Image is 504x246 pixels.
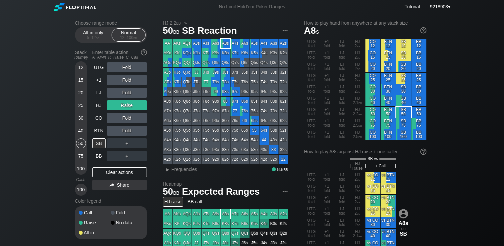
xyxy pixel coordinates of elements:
img: share.864f2f62.svg [110,183,114,187]
div: CO [92,113,106,123]
div: 66 [240,116,250,125]
div: QTs [202,58,211,67]
div: 40 [76,126,86,136]
div: 55 [250,126,259,135]
div: HJ 2 [350,39,365,50]
div: Q8o [182,97,192,106]
div: Q6s [240,58,250,67]
div: K6o [173,116,182,125]
div: QJo [182,68,192,77]
div: K9o [173,87,182,96]
div: SB [92,138,106,148]
div: K2s [279,48,288,58]
div: Q5s [250,58,259,67]
div: 32s [279,145,288,154]
div: AA [163,39,172,48]
div: HJ [92,100,106,110]
div: 100 [76,164,86,174]
div: UTG fold [304,118,319,129]
div: +1 fold [319,39,334,50]
img: ellipsis.fd386fe8.svg [281,27,289,34]
div: Enter table action [92,47,147,62]
div: SB 25 [396,73,411,84]
div: SB 12 [396,39,411,50]
div: KJs [192,48,201,58]
img: help.32db89a4.svg [420,27,427,34]
div: SB 40 [396,95,411,106]
div: 76o [231,116,240,125]
div: SB 50 [396,107,411,118]
div: 83s [269,97,278,106]
div: J4s [259,68,269,77]
div: 73o [231,145,240,154]
span: bb [358,134,362,139]
div: J8o [192,97,201,106]
div: K5o [173,126,182,135]
div: JJ [192,68,201,77]
span: bb [358,112,362,116]
div: BTN 15 [381,50,396,61]
div: J3o [192,145,201,154]
div: Raise [107,100,147,110]
div: CO 100 [365,129,380,140]
div: A3s [269,39,278,48]
div: HJ 2 [350,73,365,84]
div: J3s [269,68,278,77]
div: JTo [192,77,201,87]
div: A2s [279,39,288,48]
div: BB 20 [411,61,426,72]
div: ▾ [428,3,451,10]
div: How to play A8s against HJ raise + one caller [304,149,426,154]
div: LJ fold [335,118,350,129]
div: BTN 50 [381,107,396,118]
div: LJ fold [335,61,350,72]
div: 95s [250,87,259,96]
div: ATo [163,77,172,87]
div: AQs [182,39,192,48]
div: 96s [240,87,250,96]
h2: How to play hand from anywhere at any stack size [304,20,426,26]
div: BB 30 [411,84,426,95]
span: bb [357,66,360,71]
div: 44 [259,135,269,145]
div: Raise [79,220,111,225]
div: A8o [163,97,172,106]
div: BB 12 [411,39,426,50]
div: T5s [250,77,259,87]
span: bb [358,123,362,128]
div: TT [202,77,211,87]
div: HJ 2 [350,84,365,95]
div: LJ [92,88,106,98]
div: 82s [279,97,288,106]
div: +1 fold [319,73,334,84]
span: bb [357,89,360,94]
div: 75s [250,106,259,116]
div: T3o [202,145,211,154]
div: K7o [173,106,182,116]
div: UTG fold [304,39,319,50]
div: KJo [173,68,182,77]
div: K9s [211,48,221,58]
div: KTo [173,77,182,87]
div: 86s [240,97,250,106]
div: KQo [173,58,182,67]
span: 9218903 [430,4,448,9]
div: 73s [269,106,278,116]
div: T7s [231,77,240,87]
div: UTG fold [304,61,319,72]
div: UTG fold [304,95,319,106]
div: +1 fold [319,118,334,129]
div: K6s [240,48,250,58]
div: QTo [182,77,192,87]
img: Floptimal logo [54,3,96,11]
div: +1 fold [319,84,334,95]
div: CO 50 [365,107,380,118]
div: A9s [211,39,221,48]
div: BB 75 [411,118,426,129]
div: Q7o [182,106,192,116]
div: T9o [202,87,211,96]
div: Q3s [269,58,278,67]
div: SB 75 [396,118,411,129]
div: AKs [173,39,182,48]
div: K5s [250,48,259,58]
